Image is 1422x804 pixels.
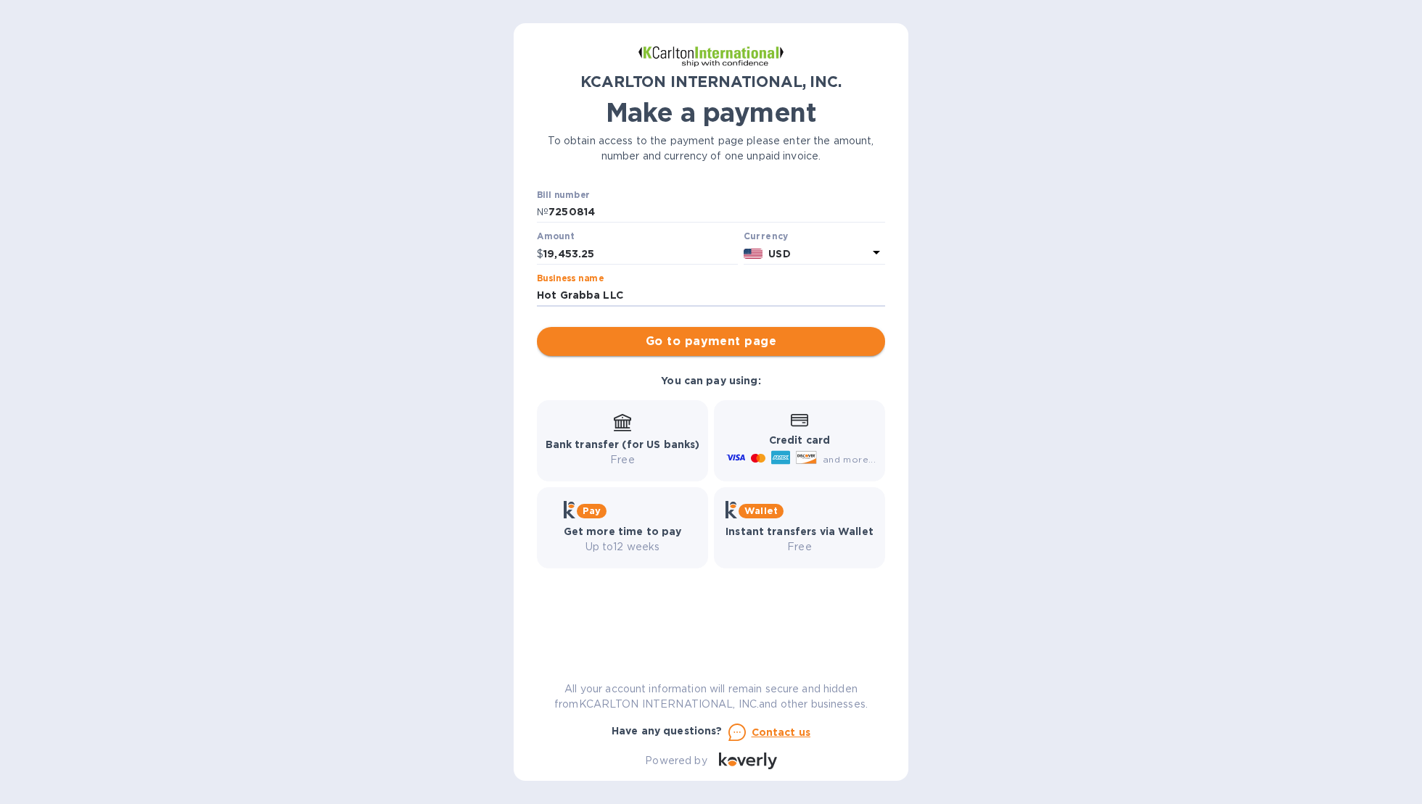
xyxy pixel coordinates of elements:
p: $ [537,246,543,262]
button: Go to payment page [537,327,885,356]
b: Have any questions? [612,725,723,737]
b: Get more time to pay [564,526,682,537]
span: and more... [823,454,876,465]
p: Free [546,452,700,468]
b: Wallet [744,505,778,516]
p: Powered by [645,753,707,768]
input: 0.00 [543,243,738,265]
label: Amount [537,233,574,241]
span: Go to payment page [548,333,874,350]
u: Contact us [752,726,811,738]
p: Up to 12 weeks [564,539,682,555]
b: Instant transfers via Wallet [726,526,874,537]
p: № [537,204,548,220]
p: All your account information will remain secure and hidden from KCARLTON INTERNATIONAL, INC. and ... [537,681,885,712]
input: Enter bill number [548,202,885,223]
img: USD [744,249,763,259]
b: You can pay using: [661,375,760,386]
b: USD [768,248,790,260]
b: Pay [583,505,601,516]
b: KCARLTON INTERNATIONAL, INC. [580,72,841,91]
label: Business name [537,274,604,283]
b: Bank transfer (for US banks) [546,439,700,450]
b: Credit card [769,434,830,446]
p: Free [726,539,874,555]
h1: Make a payment [537,97,885,128]
label: Bill number [537,191,589,199]
input: Enter business name [537,285,885,307]
p: To obtain access to the payment page please enter the amount, number and currency of one unpaid i... [537,133,885,164]
b: Currency [744,231,789,241]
